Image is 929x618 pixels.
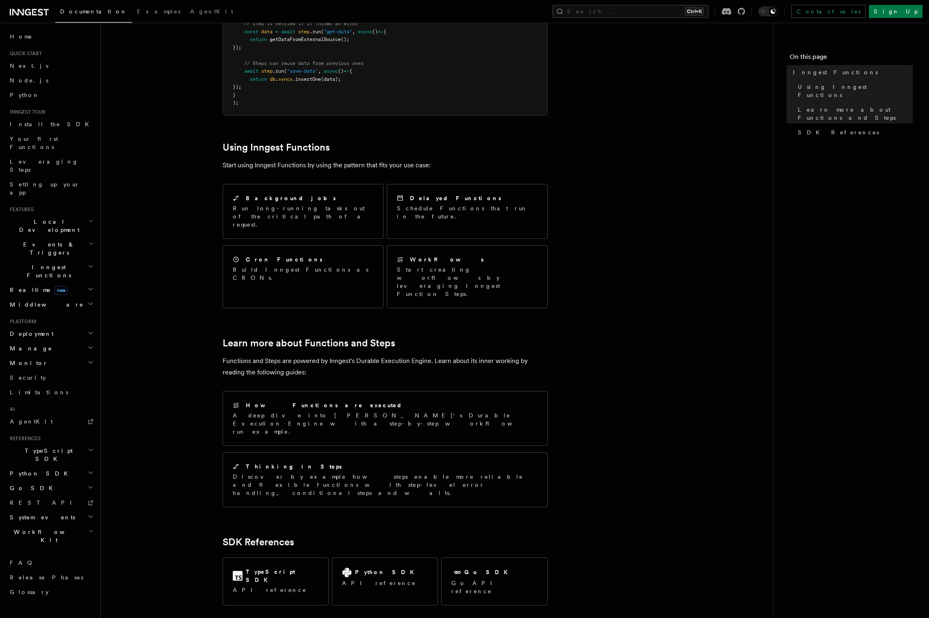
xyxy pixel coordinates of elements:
p: A deep dive into [PERSON_NAME]'s Durable Execution Engine with a step-by-step workflow run example. [233,411,537,436]
button: Toggle dark mode [758,6,778,16]
h2: Python SDK [355,568,419,576]
span: async [358,29,372,35]
h2: Cron Functions [246,255,323,264]
span: Using Inngest Functions [798,83,913,99]
span: Manage [6,344,52,352]
h2: Delayed Functions [410,194,501,202]
span: () [372,29,378,35]
span: SDK References [798,128,879,136]
span: Setting up your app [10,181,80,196]
span: ( [284,68,287,74]
p: Go API reference [451,579,537,595]
button: System events [6,510,95,525]
span: , [318,68,321,74]
span: db [270,76,275,82]
button: Inngest Functions [6,260,95,283]
span: . [275,76,278,82]
span: TypeScript SDK [6,447,88,463]
a: Background jobsRun long-running tasks out of the critical path of a request. [223,184,383,239]
span: return [250,37,267,42]
button: Monitor [6,356,95,370]
a: FAQ [6,555,95,570]
span: return [250,76,267,82]
a: Go SDKGo API reference [441,557,547,605]
span: { [383,29,386,35]
a: Glossary [6,585,95,599]
a: Limitations [6,385,95,400]
span: async [324,68,338,74]
span: => [344,68,349,74]
span: Inngest Functions [793,68,878,76]
span: Learn more about Functions and Steps [798,106,913,122]
span: } [233,92,236,98]
span: Examples [137,8,180,15]
span: Limitations [10,389,68,395]
span: (); [341,37,349,42]
h4: On this page [790,52,913,65]
span: Inngest Functions [6,263,88,279]
span: "get-data" [324,29,352,35]
a: Using Inngest Functions [795,80,913,102]
a: Examples [132,2,185,22]
span: Events & Triggers [6,240,89,257]
span: Features [6,206,34,213]
a: Python [6,88,95,102]
a: Security [6,370,95,385]
a: AgentKit [6,414,95,429]
a: Setting up your app [6,177,95,200]
span: Leveraging Steps [10,158,78,173]
a: Thinking in StepsDiscover by example how steps enable more reliable and flexible functions with s... [223,452,548,507]
p: API reference [342,579,419,587]
a: TypeScript SDKAPI reference [223,557,329,605]
a: Inngest Functions [790,65,913,80]
a: Your first Functions [6,132,95,154]
a: Leveraging Steps [6,154,95,177]
h2: Background jobs [246,194,336,202]
a: Install the SDK [6,117,95,132]
span: Python SDK [6,469,73,478]
button: Deployment [6,326,95,341]
span: Deployment [6,330,54,338]
span: await [281,29,295,35]
span: => [378,29,383,35]
span: new [54,286,68,295]
h2: Workflows [410,255,484,264]
span: AgentKit [10,418,53,425]
span: // Steps can reuse data from previous ones [244,61,364,66]
a: Contact sales [791,5,866,18]
p: Discover by example how steps enable more reliable and flexible functions with step-level error h... [233,473,537,497]
span: Release Phases [10,574,83,581]
span: AgentKit [190,8,233,15]
span: .run [273,68,284,74]
button: Go SDK [6,481,95,495]
button: Events & Triggers [6,237,95,260]
h2: How Functions are executed [246,401,403,409]
span: getDataFromExternalSource [270,37,341,42]
h2: Go SDK [464,568,513,576]
span: Your first Functions [10,136,58,150]
span: Install the SDK [10,121,94,127]
p: Build Inngest Functions as CRONs. [233,266,373,282]
span: .insertOne [292,76,321,82]
span: ); [233,100,238,106]
span: Next.js [10,63,48,69]
button: TypeScript SDK [6,443,95,466]
a: Sign Up [869,5,923,18]
span: step [298,29,310,35]
span: // step is retried if it throws an error [244,21,358,26]
button: Search...Ctrl+K [552,5,708,18]
span: = [275,29,278,35]
span: { [349,68,352,74]
a: Cron FunctionsBuild Inngest Functions as CRONs. [223,245,383,308]
a: Learn more about Functions and Steps [795,102,913,125]
span: Go SDK [6,484,58,492]
span: (data); [321,76,341,82]
span: Documentation [60,8,127,15]
span: FAQ [10,560,36,566]
kbd: Ctrl+K [685,7,704,15]
span: .run [310,29,321,35]
a: Release Phases [6,570,95,585]
span: Middleware [6,300,84,309]
a: SDK References [795,125,913,140]
a: SDK References [223,536,294,548]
